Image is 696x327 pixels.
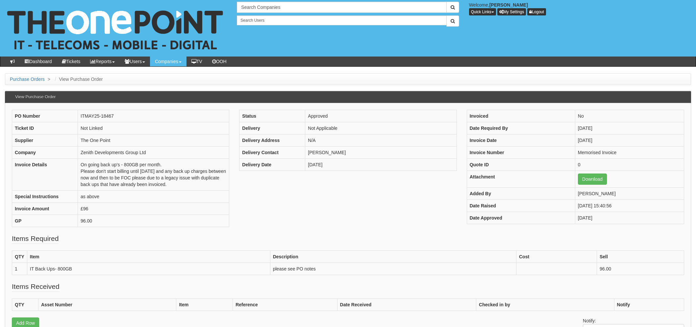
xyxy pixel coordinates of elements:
[12,215,78,227] th: GP
[476,298,614,311] th: Checked in by
[467,134,575,146] th: Invoice Date
[12,146,78,158] th: Company
[575,212,684,224] td: [DATE]
[46,77,52,82] span: >
[527,8,546,15] a: Logout
[489,2,528,8] b: [PERSON_NAME]
[12,202,78,215] th: Invoice Amount
[78,122,229,134] td: Not Linked
[12,110,78,122] th: PO Number
[12,158,78,190] th: Invoice Details
[53,76,103,82] li: View Purchase Order
[12,190,78,202] th: Special Instructions
[78,110,229,122] td: ITMAY25-18467
[575,158,684,171] td: 0
[78,146,229,158] td: Zenith Developments Group Ltd
[186,57,207,66] a: TV
[467,146,575,158] th: Invoice Number
[305,158,457,171] td: [DATE]
[78,202,229,215] td: £96
[20,57,57,66] a: Dashboard
[464,2,696,15] div: Welcome,
[467,199,575,212] th: Date Raised
[575,134,684,146] td: [DATE]
[467,110,575,122] th: Invoiced
[10,77,45,82] a: Purchase Orders
[270,250,516,263] th: Description
[467,212,575,224] th: Date Approved
[12,298,38,311] th: QTY
[467,158,575,171] th: Quote ID
[516,250,597,263] th: Cost
[237,15,446,25] input: Search Users
[12,234,59,244] legend: Items Required
[337,298,476,311] th: Date Received
[12,263,27,275] td: 1
[237,2,446,13] input: Search Companies
[12,134,78,146] th: Supplier
[78,158,229,190] td: On going back up's - 800GB per month. Please don't start billing until [DATE] and any back up cha...
[27,263,270,275] td: IT Back Ups- 800GB
[270,263,516,275] td: please see PO notes
[575,146,684,158] td: Memorised Invoice
[12,122,78,134] th: Ticket ID
[467,122,575,134] th: Date Required By
[305,110,457,122] td: Approved
[497,8,526,15] a: My Settings
[150,57,186,66] a: Companies
[12,91,59,103] h3: View Purchase Order
[239,134,305,146] th: Delivery Address
[176,298,233,311] th: Item
[78,134,229,146] td: The One Point
[239,110,305,122] th: Status
[575,199,684,212] td: [DATE] 15:40:56
[239,146,305,158] th: Delivery Contact
[78,215,229,227] td: 96.00
[239,122,305,134] th: Delivery
[467,171,575,187] th: Attachment
[12,250,27,263] th: QTY
[614,298,684,311] th: Notify
[305,122,457,134] td: Not Applicable
[12,282,60,292] legend: Items Received
[27,250,270,263] th: Item
[575,110,684,122] td: No
[207,57,232,66] a: OOH
[305,134,457,146] td: N/A
[85,57,120,66] a: Reports
[469,8,496,15] button: Quick Links
[239,158,305,171] th: Delivery Date
[597,250,684,263] th: Sell
[57,57,86,66] a: Tickets
[78,190,229,202] td: as above
[597,263,684,275] td: 96.00
[120,57,150,66] a: Users
[575,187,684,199] td: [PERSON_NAME]
[305,146,457,158] td: [PERSON_NAME]
[233,298,337,311] th: Reference
[467,187,575,199] th: Added By
[38,298,176,311] th: Asset Number
[578,174,607,185] a: Download
[575,122,684,134] td: [DATE]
